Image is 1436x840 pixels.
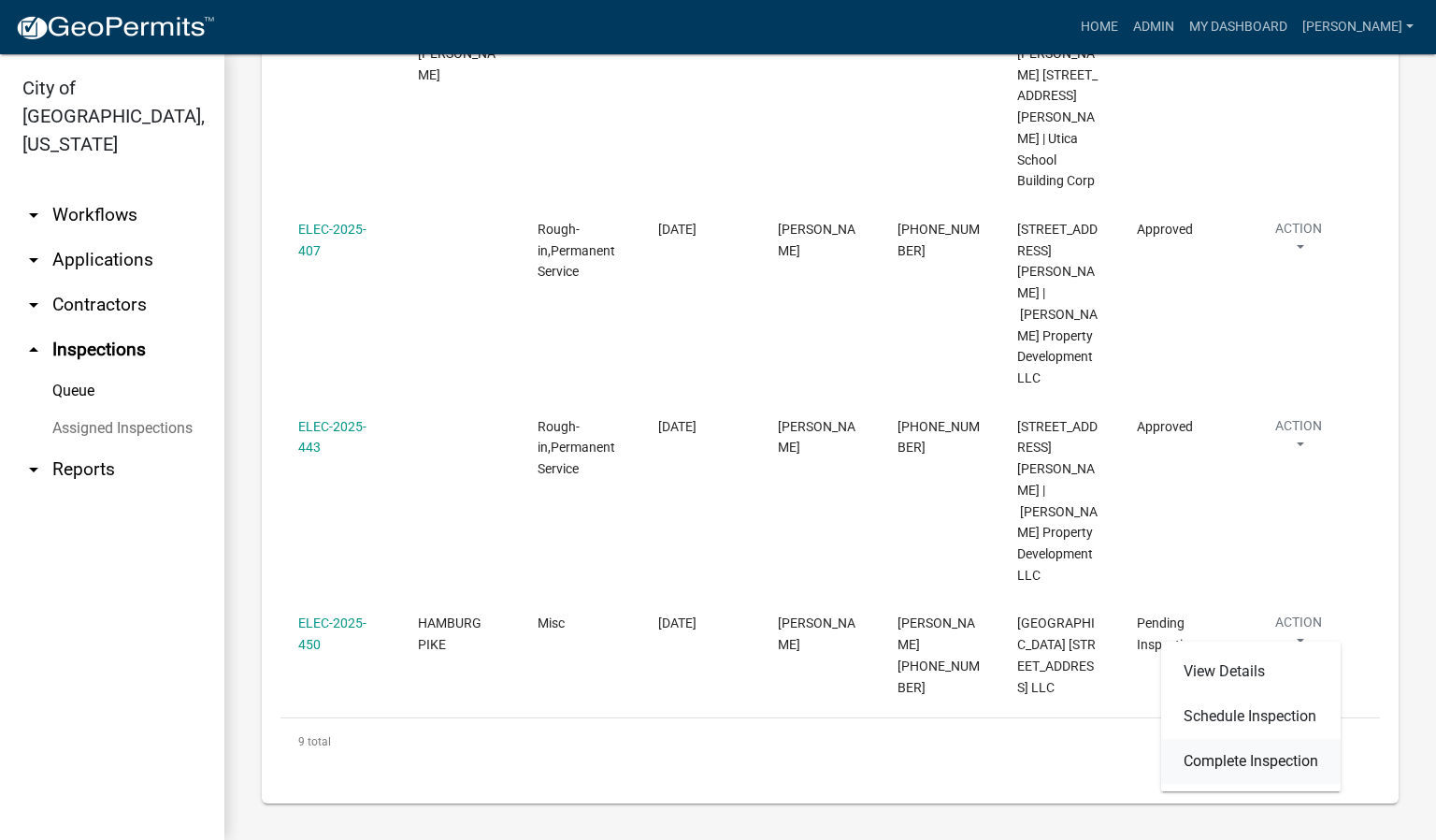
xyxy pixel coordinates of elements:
[1161,739,1341,784] a: Complete Inspection
[1256,416,1341,463] button: Action
[22,458,45,481] i: arrow_drop_down
[658,219,742,240] div: [DATE]
[298,616,366,652] a: ELEC-2025-450
[1137,616,1198,652] span: Pending Inspection
[538,616,565,630] span: Misc
[298,222,366,258] a: ELEC-2025-407
[1137,419,1193,434] span: Approved
[418,3,498,81] span: 2315 ALLISON LANE
[658,416,742,438] div: [DATE]
[538,222,615,280] span: Rough-in,Permanent Service
[658,613,742,634] div: [DATE]
[897,222,980,258] span: 502-905-2939
[897,616,980,694] span: Jonathan Huddleston 502-639-7957
[1256,613,1341,659] button: Action
[1073,9,1126,45] a: Home
[298,419,366,456] a: ELEC-2025-443
[1017,3,1098,188] span: 2315 ALLISON LANE 2315 Allison Lane | Utica School Building Corp
[778,616,855,652] span: Harold Satterly
[22,204,45,226] i: arrow_drop_down
[22,249,45,271] i: arrow_drop_down
[22,294,45,316] i: arrow_drop_down
[1161,642,1341,791] div: Action
[1126,9,1182,45] a: Admin
[280,718,1380,765] div: 9 total
[1182,9,1295,45] a: My Dashboard
[1295,9,1421,45] a: [PERSON_NAME]
[418,616,481,652] span: HAMBURG PIKE
[1161,649,1341,694] a: View Details
[1017,222,1098,385] span: 1192 Dustin's Way, Lot 602 | Ellings Property Development LLC
[1017,616,1096,694] span: HAMBURG PIKE 1710 Veterans Parkway | D7-5 LLC
[778,419,855,456] span: Cindy Hunton
[897,419,980,456] span: 502-905-2939
[538,419,615,477] span: Rough-in,Permanent Service
[1137,222,1193,237] span: Approved
[1256,219,1341,266] button: Action
[1161,694,1341,739] a: Schedule Inspection
[778,222,855,258] span: Cindy Hunton
[1017,419,1098,583] span: 1185 Dustin's Way Lot 660 | Ellings Property Development LLC
[22,339,45,361] i: arrow_drop_up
